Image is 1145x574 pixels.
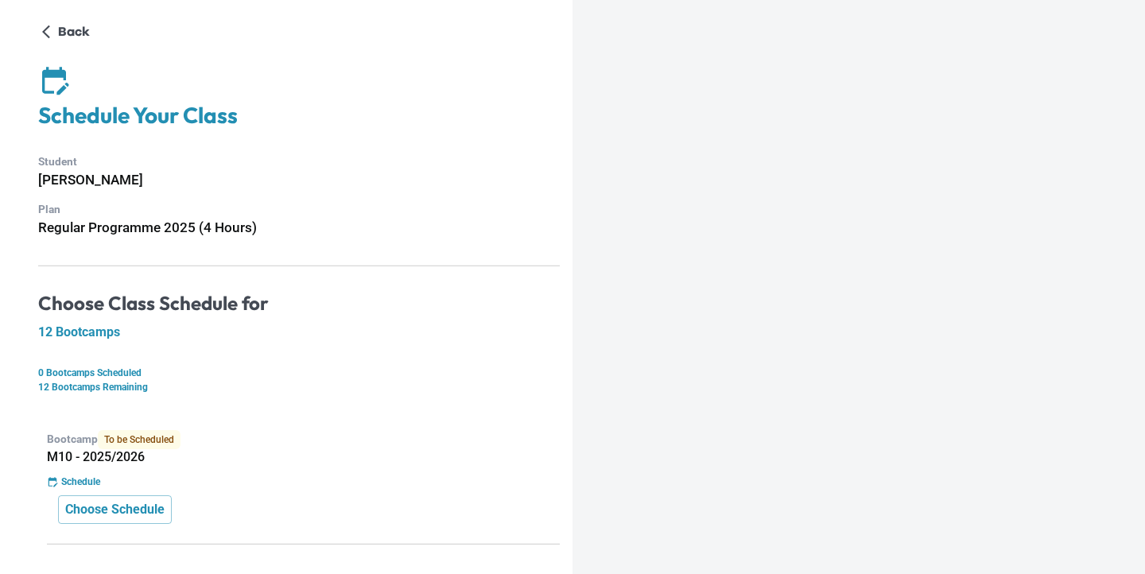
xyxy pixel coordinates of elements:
[61,475,100,489] p: Schedule
[65,500,165,519] p: Choose Schedule
[98,430,180,449] span: To be Scheduled
[58,22,90,41] p: Back
[38,292,560,316] h4: Choose Class Schedule for
[47,449,560,465] h5: M10 - 2025/2026
[38,217,560,239] h6: Regular Programme 2025 (4 Hours)
[38,19,96,45] button: Back
[38,324,560,340] h5: 12 Bootcamps
[38,102,560,130] h4: Schedule Your Class
[47,430,560,449] p: Bootcamp
[58,495,172,524] button: Choose Schedule
[38,153,560,170] p: Student
[38,201,560,218] p: Plan
[38,366,560,380] p: 0 Bootcamps Scheduled
[38,169,560,191] h6: [PERSON_NAME]
[38,380,560,394] p: 12 Bootcamps Remaining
